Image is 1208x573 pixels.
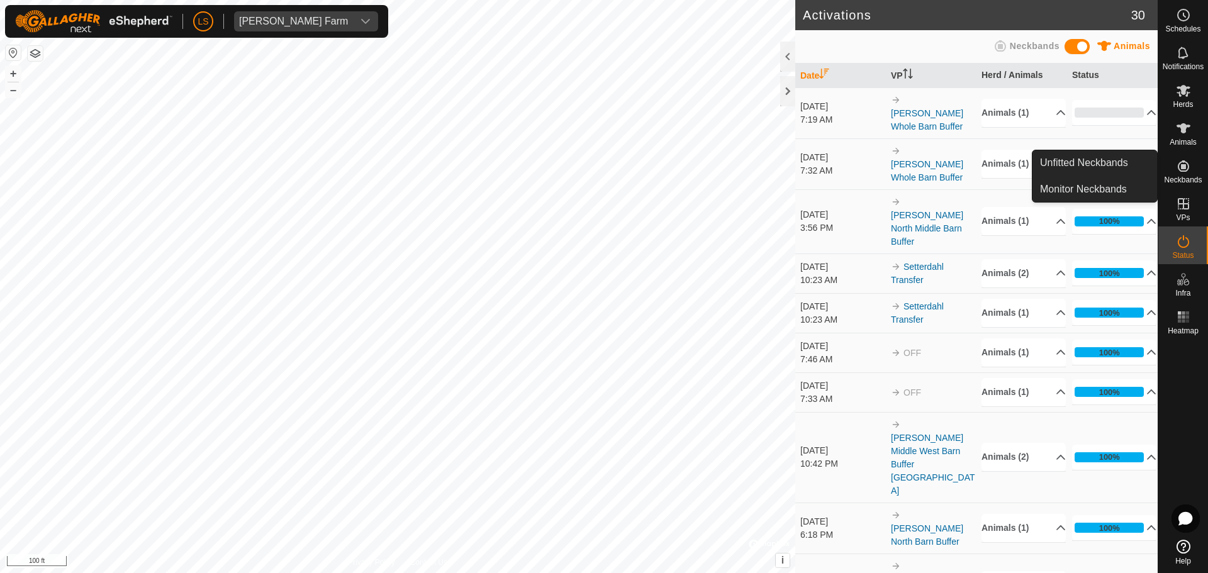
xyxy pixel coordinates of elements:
[800,151,885,164] div: [DATE]
[800,100,885,113] div: [DATE]
[891,159,963,182] a: [PERSON_NAME] Whole Barn Buffer
[981,443,1066,471] p-accordion-header: Animals (2)
[891,108,963,131] a: [PERSON_NAME] Whole Barn Buffer
[800,528,885,542] div: 6:18 PM
[353,11,378,31] div: dropdown trigger
[981,150,1066,178] p-accordion-header: Animals (1)
[1172,252,1194,259] span: Status
[891,301,944,325] a: Setterdahl Transfer
[891,262,901,272] img: arrow
[981,99,1066,127] p-accordion-header: Animals (1)
[1168,327,1199,335] span: Heatmap
[234,11,353,31] span: Moffitt Farm
[1099,386,1120,398] div: 100%
[1099,451,1120,463] div: 100%
[781,555,784,565] span: i
[6,66,21,81] button: +
[1072,515,1156,540] p-accordion-header: 100%
[1072,340,1156,365] p-accordion-header: 100%
[891,210,963,247] a: [PERSON_NAME] North Middle Barn Buffer
[981,207,1066,235] p-accordion-header: Animals (1)
[891,433,975,496] a: [PERSON_NAME] Middle West Barn Buffer [GEOGRAPHIC_DATA]
[1131,6,1145,25] span: 30
[891,262,944,285] a: Setterdahl Transfer
[1075,452,1144,462] div: 100%
[1072,445,1156,470] p-accordion-header: 100%
[1075,216,1144,226] div: 100%
[1175,289,1190,297] span: Infra
[198,15,208,28] span: LS
[800,300,885,313] div: [DATE]
[6,45,21,60] button: Reset Map
[15,10,172,33] img: Gallagher Logo
[800,379,885,392] div: [DATE]
[1175,557,1191,565] span: Help
[800,274,885,287] div: 10:23 AM
[1163,63,1204,70] span: Notifications
[1158,535,1208,570] a: Help
[891,146,901,156] img: arrow
[976,64,1067,88] th: Herd / Animals
[1010,41,1060,51] span: Neckbands
[1114,41,1150,51] span: Animals
[1099,347,1120,359] div: 100%
[1173,101,1193,108] span: Herds
[800,353,885,366] div: 7:46 AM
[1040,182,1127,197] span: Monitor Neckbands
[981,338,1066,367] p-accordion-header: Animals (1)
[903,387,921,398] span: OFF
[6,82,21,97] button: –
[1032,177,1157,202] li: Monitor Neckbands
[800,457,885,470] div: 10:42 PM
[1099,522,1120,534] div: 100%
[891,301,901,311] img: arrow
[1099,267,1120,279] div: 100%
[891,95,901,105] img: arrow
[1165,25,1200,33] span: Schedules
[891,420,901,430] img: arrow
[886,64,976,88] th: VP
[1170,138,1197,146] span: Animals
[891,561,901,571] img: arrow
[1075,108,1144,118] div: 0%
[891,523,963,547] a: [PERSON_NAME] North Barn Buffer
[1164,176,1202,184] span: Neckbands
[891,197,901,207] img: arrow
[800,113,885,126] div: 7:19 AM
[1075,347,1144,357] div: 100%
[1072,260,1156,286] p-accordion-header: 100%
[981,259,1066,287] p-accordion-header: Animals (2)
[819,70,829,81] p-sorticon: Activate to sort
[903,348,921,358] span: OFF
[239,16,348,26] div: [PERSON_NAME] Farm
[1176,214,1190,221] span: VPs
[1072,100,1156,125] p-accordion-header: 0%
[891,387,901,398] img: arrow
[800,208,885,221] div: [DATE]
[1075,387,1144,397] div: 100%
[800,444,885,457] div: [DATE]
[800,164,885,177] div: 7:32 AM
[1099,307,1120,319] div: 100%
[1067,64,1158,88] th: Status
[803,8,1131,23] h2: Activations
[1072,209,1156,234] p-accordion-header: 100%
[800,313,885,326] div: 10:23 AM
[891,510,901,520] img: arrow
[800,221,885,235] div: 3:56 PM
[981,514,1066,542] p-accordion-header: Animals (1)
[903,70,913,81] p-sorticon: Activate to sort
[800,392,885,406] div: 7:33 AM
[1040,155,1128,170] span: Unfitted Neckbands
[800,260,885,274] div: [DATE]
[800,515,885,528] div: [DATE]
[1099,215,1120,227] div: 100%
[800,340,885,353] div: [DATE]
[1075,523,1144,533] div: 100%
[795,64,886,88] th: Date
[1075,308,1144,318] div: 100%
[1072,379,1156,404] p-accordion-header: 100%
[348,557,395,568] a: Privacy Policy
[1032,150,1157,175] a: Unfitted Neckbands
